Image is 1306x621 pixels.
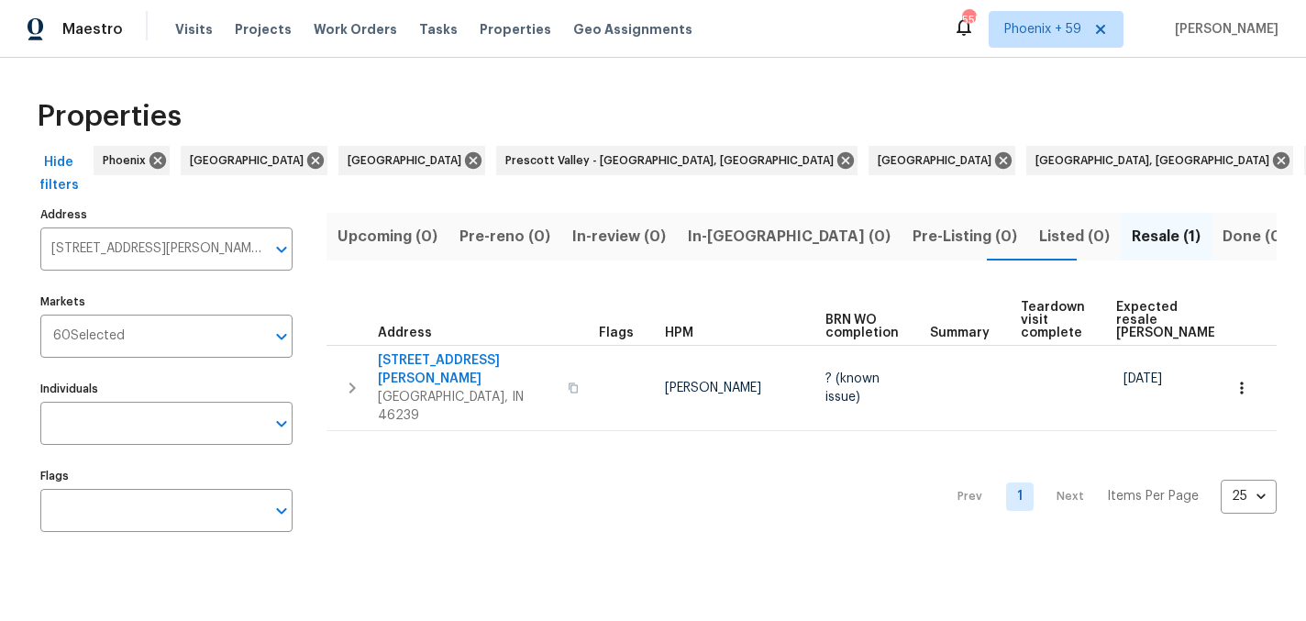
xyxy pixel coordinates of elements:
div: [GEOGRAPHIC_DATA] [181,146,327,175]
span: Resale (1) [1132,224,1201,250]
label: Address [40,209,293,220]
span: Phoenix + 59 [1004,20,1081,39]
span: [GEOGRAPHIC_DATA], [GEOGRAPHIC_DATA] [1035,151,1277,170]
div: Phoenix [94,146,170,175]
div: [GEOGRAPHIC_DATA] [338,146,485,175]
span: Upcoming (0) [338,224,437,250]
span: Pre-Listing (0) [913,224,1017,250]
span: [GEOGRAPHIC_DATA] [348,151,469,170]
span: Teardown visit complete [1021,301,1085,339]
span: [STREET_ADDRESS][PERSON_NAME] [378,351,557,388]
span: Expected resale [PERSON_NAME] [1116,301,1220,339]
a: Goto page 1 [1006,482,1034,511]
span: Maestro [62,20,123,39]
div: 25 [1221,472,1277,520]
span: ? (known issue) [825,372,880,404]
span: [DATE] [1123,372,1162,385]
span: Summary [930,327,990,339]
button: Open [269,411,294,437]
span: Prescott Valley - [GEOGRAPHIC_DATA], [GEOGRAPHIC_DATA] [505,151,841,170]
span: [GEOGRAPHIC_DATA], IN 46239 [378,388,557,425]
span: Tasks [419,23,458,36]
span: 60 Selected [53,328,125,344]
label: Markets [40,296,293,307]
span: [GEOGRAPHIC_DATA] [878,151,999,170]
span: Phoenix [103,151,153,170]
div: Prescott Valley - [GEOGRAPHIC_DATA], [GEOGRAPHIC_DATA] [496,146,858,175]
span: [PERSON_NAME] [665,382,761,394]
label: Flags [40,471,293,482]
span: Work Orders [314,20,397,39]
span: Visits [175,20,213,39]
div: [GEOGRAPHIC_DATA], [GEOGRAPHIC_DATA] [1026,146,1293,175]
span: Properties [480,20,551,39]
span: BRN WO completion [825,314,899,339]
span: [GEOGRAPHIC_DATA] [190,151,311,170]
p: Items Per Page [1107,487,1199,505]
button: Open [269,498,294,524]
span: Done (0) [1223,224,1287,250]
label: Individuals [40,383,293,394]
span: Address [378,327,432,339]
span: Listed (0) [1039,224,1110,250]
span: [PERSON_NAME] [1168,20,1278,39]
span: Geo Assignments [573,20,692,39]
span: In-[GEOGRAPHIC_DATA] (0) [688,224,891,250]
div: 555 [962,11,975,29]
span: Properties [37,107,182,126]
span: Hide filters [37,151,81,196]
button: Open [269,324,294,349]
div: [GEOGRAPHIC_DATA] [869,146,1015,175]
button: Hide filters [29,146,88,202]
span: Pre-reno (0) [459,224,550,250]
span: Projects [235,20,292,39]
span: Flags [599,327,634,339]
span: In-review (0) [572,224,666,250]
button: Open [269,237,294,262]
span: HPM [665,327,693,339]
nav: Pagination Navigation [940,442,1277,550]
